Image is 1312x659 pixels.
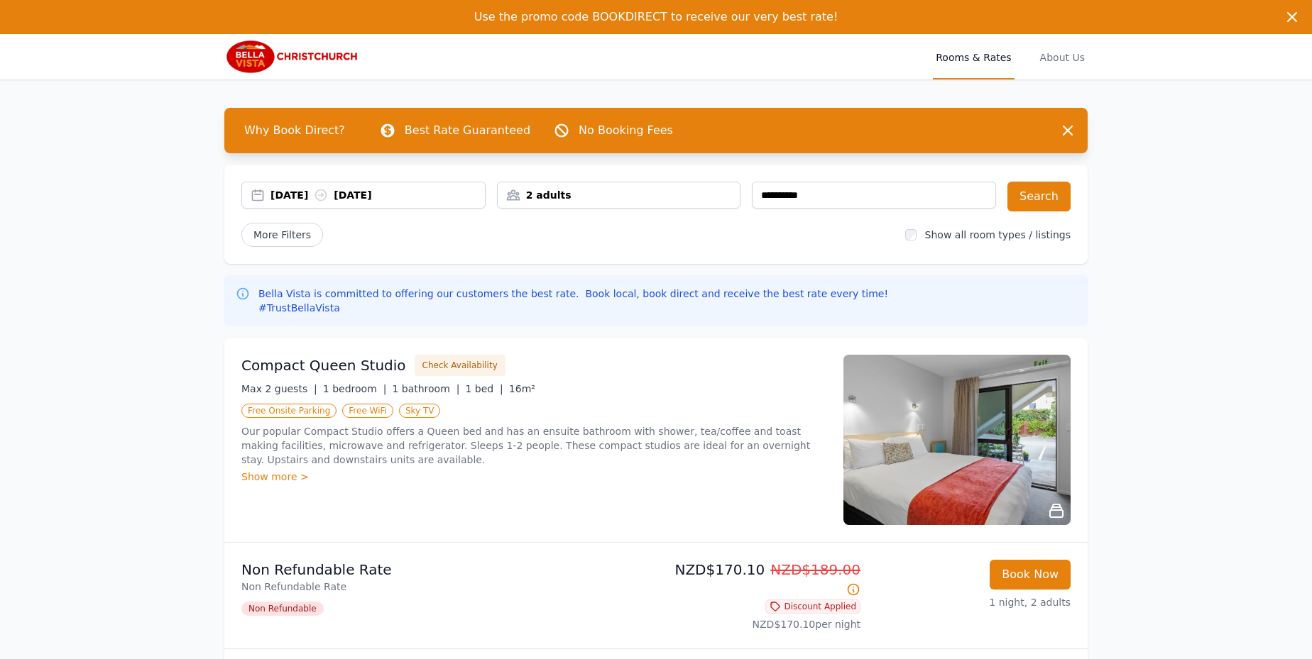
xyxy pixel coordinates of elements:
p: Non Refundable Rate [241,580,650,594]
p: NZD$170.10 [662,560,860,599]
div: 2 adults [498,188,740,202]
button: Book Now [990,560,1071,589]
span: Free WiFi [342,404,393,418]
label: Show all room types / listings [925,229,1071,240]
span: Non Refundable [241,602,324,616]
span: Why Book Direct? [233,116,356,145]
span: 1 bedroom | [323,383,387,394]
span: Use the promo code BOOKDIRECT to receive our very best rate! [474,10,838,23]
p: Bella Vista is committed to offering our customers the best rate. Book local, book direct and rec... [258,287,891,315]
p: Best Rate Guaranteed [405,122,530,139]
span: Sky TV [399,404,441,418]
button: Search [1007,182,1071,211]
span: Free Onsite Parking [241,404,337,418]
span: 16m² [509,383,535,394]
p: No Booking Fees [579,122,673,139]
span: 1 bathroom | [392,383,459,394]
a: About Us [1037,34,1088,79]
div: [DATE] [DATE] [270,188,485,202]
span: NZD$189.00 [770,561,860,578]
a: Rooms & Rates [933,34,1014,79]
p: Non Refundable Rate [241,560,650,580]
p: NZD$170.10 per night [662,617,860,631]
h3: Compact Queen Studio [241,355,406,375]
button: Check Availability [415,355,505,376]
div: Show more > [241,470,826,484]
img: Bella Vista Christchurch [224,40,361,74]
p: Our popular Compact Studio offers a Queen bed and has an ensuite bathroom with shower, tea/coffee... [241,424,826,467]
span: Max 2 guests | [241,383,317,394]
p: 1 night, 2 adults [872,595,1071,609]
span: 1 bed | [465,383,503,394]
span: Discount Applied [765,599,860,614]
span: More Filters [241,223,323,247]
